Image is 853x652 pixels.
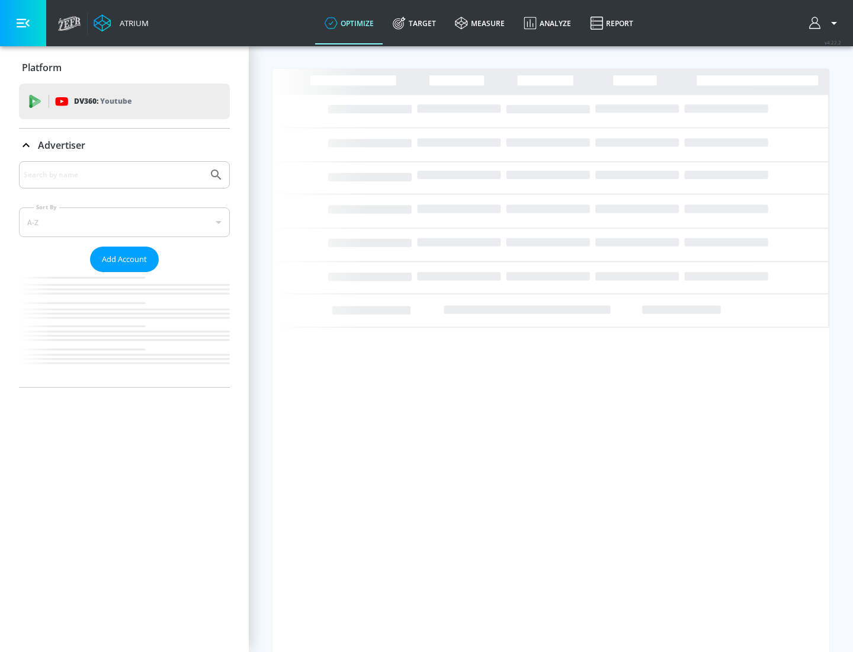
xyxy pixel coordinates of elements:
span: v 4.22.2 [825,39,841,46]
a: Atrium [94,14,149,32]
div: Atrium [115,18,149,28]
button: Add Account [90,247,159,272]
div: Advertiser [19,129,230,162]
a: Analyze [514,2,581,44]
label: Sort By [34,203,59,211]
nav: list of Advertiser [19,272,230,387]
p: Platform [22,61,62,74]
div: DV360: Youtube [19,84,230,119]
p: DV360: [74,95,132,108]
a: Report [581,2,643,44]
p: Advertiser [38,139,85,152]
div: Platform [19,51,230,84]
a: Target [383,2,445,44]
a: optimize [315,2,383,44]
div: A-Z [19,207,230,237]
span: Add Account [102,253,147,266]
div: Advertiser [19,161,230,387]
a: measure [445,2,514,44]
input: Search by name [24,167,203,183]
p: Youtube [100,95,132,107]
